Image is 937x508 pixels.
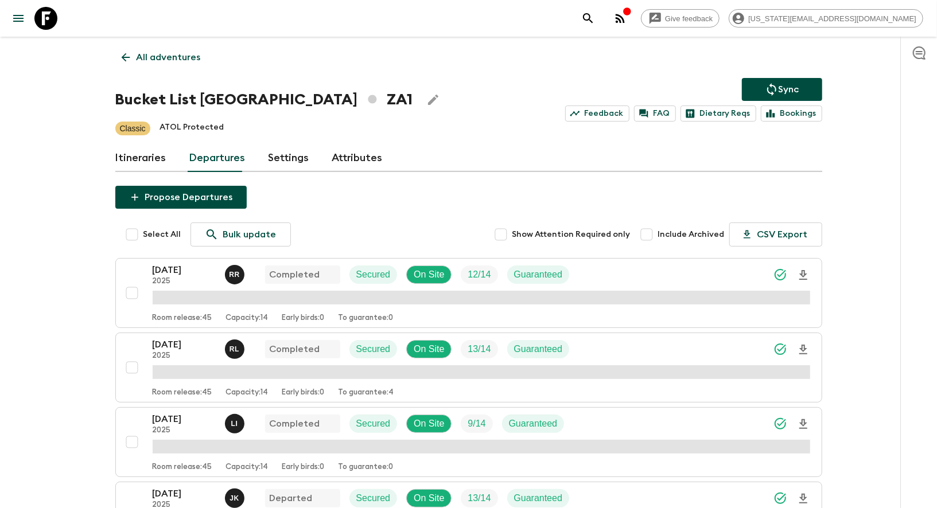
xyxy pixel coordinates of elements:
p: On Site [414,417,444,431]
p: On Site [414,491,444,505]
p: To guarantee: 0 [339,463,394,472]
div: Secured [349,415,398,433]
button: Sync adventure departures to the booking engine [742,78,822,101]
p: Completed [270,268,320,282]
span: [US_STATE][EMAIL_ADDRESS][DOMAIN_NAME] [742,14,923,23]
svg: Synced Successfully [773,268,787,282]
a: Bulk update [190,222,291,247]
a: Bookings [761,105,822,122]
p: 2025 [153,351,216,361]
p: Early birds: 0 [282,463,325,472]
span: Select All [143,229,181,240]
div: Secured [349,265,398,284]
p: Secured [356,268,391,282]
p: Early birds: 0 [282,388,325,397]
p: Room release: 45 [153,388,212,397]
div: On Site [406,265,452,284]
a: Give feedback [641,9,720,28]
p: Guaranteed [509,417,558,431]
p: Sync [779,83,799,96]
p: Bulk update [223,228,277,241]
div: Trip Fill [461,265,497,284]
p: ATOL Protected [160,122,224,135]
button: Propose Departures [115,186,247,209]
button: menu [7,7,30,30]
p: Early birds: 0 [282,314,325,323]
a: FAQ [634,105,676,122]
p: 12 / 14 [468,268,491,282]
p: 2025 [153,277,216,286]
span: Give feedback [659,14,719,23]
p: [DATE] [153,263,216,277]
p: Classic [120,123,146,134]
a: Attributes [332,144,383,172]
a: Itineraries [115,144,166,172]
p: On Site [414,268,444,282]
p: 13 / 14 [468,491,491,505]
button: Edit Adventure Title [422,88,445,111]
h1: Bucket List [GEOGRAPHIC_DATA] ZA1 [115,88,413,111]
p: 9 / 14 [468,417,485,431]
p: On Site [414,342,444,356]
p: Room release: 45 [153,314,212,323]
p: Secured [356,417,391,431]
p: Completed [270,417,320,431]
p: Secured [356,342,391,356]
svg: Download Onboarding [796,268,810,282]
span: Roland Rau [225,268,247,278]
div: On Site [406,340,452,358]
button: [DATE]2025Lee IrwinsCompletedSecuredOn SiteTrip FillGuaranteedRoom release:45Capacity:14Early bir... [115,407,822,477]
div: [US_STATE][EMAIL_ADDRESS][DOMAIN_NAME] [729,9,923,28]
p: Guaranteed [514,342,563,356]
div: Trip Fill [461,340,497,358]
p: To guarantee: 4 [339,388,394,397]
div: Secured [349,340,398,358]
p: Guaranteed [514,491,563,505]
p: Capacity: 14 [226,314,269,323]
p: Secured [356,491,391,505]
span: Rabata Legend Mpatamali [225,343,247,352]
p: 13 / 14 [468,342,491,356]
p: 2025 [153,426,216,435]
span: Lee Irwins [225,417,247,427]
svg: Download Onboarding [796,343,810,357]
div: Trip Fill [461,415,492,433]
p: Capacity: 14 [226,463,269,472]
span: Include Archived [658,229,725,240]
svg: Download Onboarding [796,492,810,506]
svg: Download Onboarding [796,417,810,431]
a: All adventures [115,46,207,69]
a: Departures [189,144,246,172]
p: [DATE] [153,338,216,351]
svg: Synced Successfully [773,491,787,505]
p: To guarantee: 0 [339,314,394,323]
p: Departed [270,491,313,505]
a: Feedback [565,105,629,122]
button: [DATE]2025Roland RauCompletedSecuredOn SiteTrip FillGuaranteedRoom release:45Capacity:14Early bir... [115,258,822,328]
span: Show Attention Required only [512,229,631,240]
svg: Synced Successfully [773,417,787,431]
p: Completed [270,342,320,356]
svg: Synced Successfully [773,342,787,356]
div: On Site [406,489,452,507]
div: On Site [406,415,452,433]
p: Capacity: 14 [226,388,269,397]
p: Room release: 45 [153,463,212,472]
p: [DATE] [153,412,216,426]
a: Settings [269,144,309,172]
a: Dietary Reqs [681,105,756,122]
span: Jamie Keenan [225,492,247,501]
div: Trip Fill [461,489,497,507]
p: All adventures [137,50,201,64]
div: Secured [349,489,398,507]
button: [DATE]2025Rabata Legend MpatamaliCompletedSecuredOn SiteTrip FillGuaranteedRoom release:45Capacit... [115,333,822,403]
button: CSV Export [729,222,822,247]
p: [DATE] [153,487,216,501]
button: search adventures [577,7,600,30]
p: Guaranteed [514,268,563,282]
